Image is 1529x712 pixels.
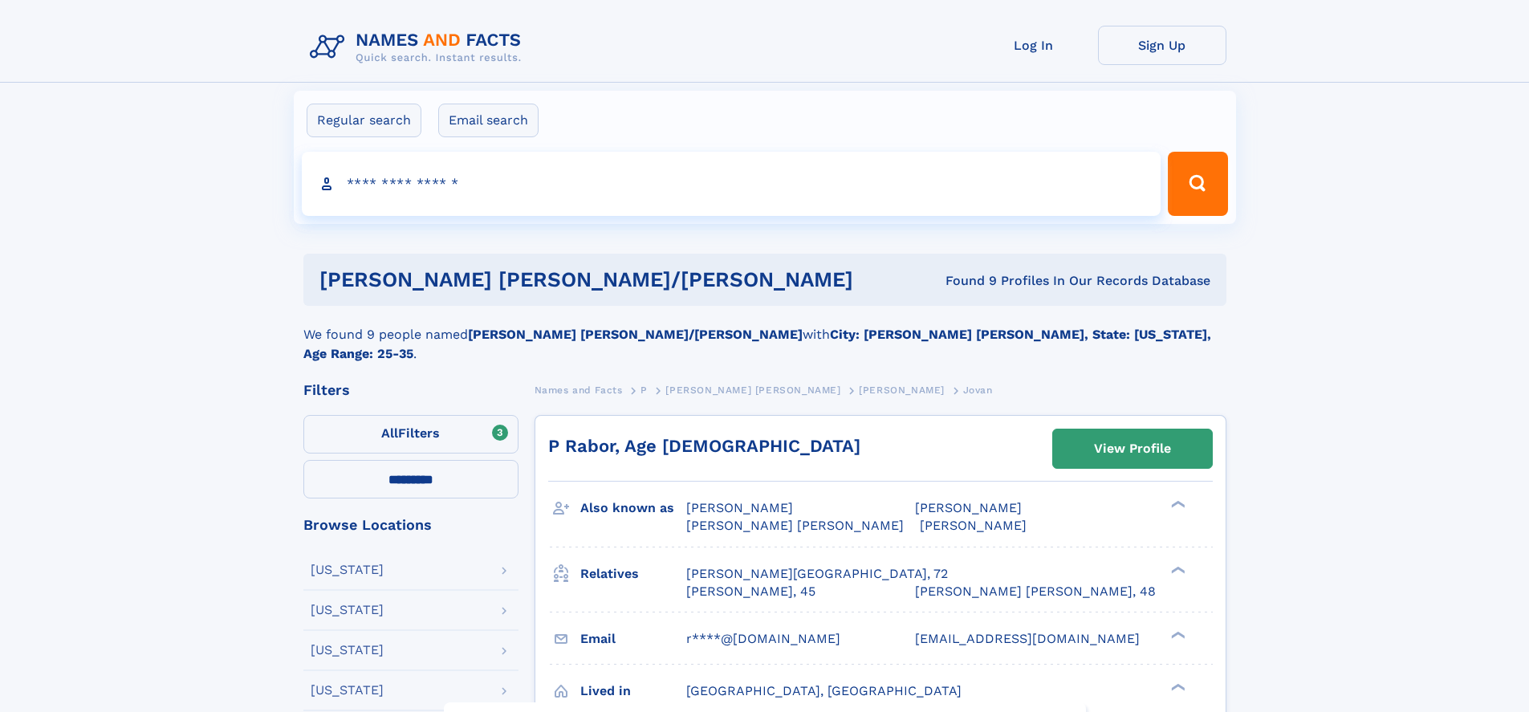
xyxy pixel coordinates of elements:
[686,500,793,515] span: [PERSON_NAME]
[686,518,904,533] span: [PERSON_NAME] [PERSON_NAME]
[311,604,384,616] div: [US_STATE]
[302,152,1161,216] input: search input
[1167,629,1186,640] div: ❯
[1094,430,1171,467] div: View Profile
[580,494,686,522] h3: Also known as
[307,104,421,137] label: Regular search
[303,327,1211,361] b: City: [PERSON_NAME] [PERSON_NAME], State: [US_STATE], Age Range: 25-35
[686,583,815,600] a: [PERSON_NAME], 45
[686,565,948,583] a: [PERSON_NAME][GEOGRAPHIC_DATA], 72
[468,327,803,342] b: [PERSON_NAME] [PERSON_NAME]/[PERSON_NAME]
[303,26,535,69] img: Logo Names and Facts
[580,677,686,705] h3: Lived in
[303,415,518,454] label: Filters
[303,518,518,532] div: Browse Locations
[915,500,1022,515] span: [PERSON_NAME]
[580,625,686,653] h3: Email
[963,384,993,396] span: Jovan
[915,583,1156,600] a: [PERSON_NAME] [PERSON_NAME], 48
[640,384,648,396] span: P
[1053,429,1212,468] a: View Profile
[1167,681,1186,692] div: ❯
[1167,499,1186,510] div: ❯
[319,270,900,290] h1: [PERSON_NAME] [PERSON_NAME]/[PERSON_NAME]
[580,560,686,588] h3: Relatives
[920,518,1027,533] span: [PERSON_NAME]
[1098,26,1226,65] a: Sign Up
[303,306,1226,364] div: We found 9 people named with .
[859,380,945,400] a: [PERSON_NAME]
[311,644,384,657] div: [US_STATE]
[548,436,860,456] a: P Rabor, Age [DEMOGRAPHIC_DATA]
[859,384,945,396] span: [PERSON_NAME]
[303,383,518,397] div: Filters
[665,380,840,400] a: [PERSON_NAME] [PERSON_NAME]
[899,272,1210,290] div: Found 9 Profiles In Our Records Database
[311,684,384,697] div: [US_STATE]
[535,380,623,400] a: Names and Facts
[970,26,1098,65] a: Log In
[686,683,962,698] span: [GEOGRAPHIC_DATA], [GEOGRAPHIC_DATA]
[640,380,648,400] a: P
[438,104,539,137] label: Email search
[1168,152,1227,216] button: Search Button
[665,384,840,396] span: [PERSON_NAME] [PERSON_NAME]
[1167,564,1186,575] div: ❯
[311,563,384,576] div: [US_STATE]
[915,631,1140,646] span: [EMAIL_ADDRESS][DOMAIN_NAME]
[381,425,398,441] span: All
